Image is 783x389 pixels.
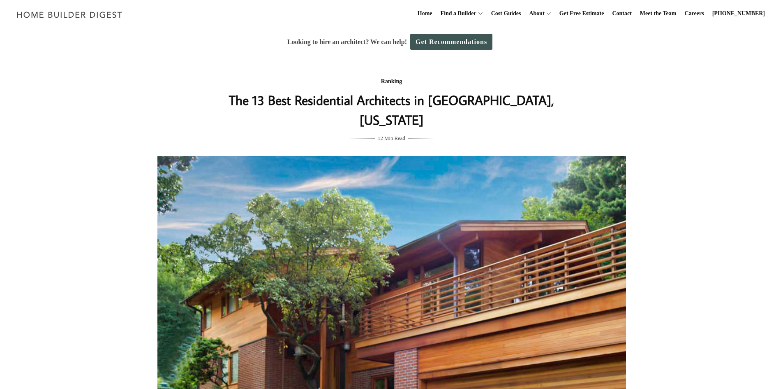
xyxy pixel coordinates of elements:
[228,90,556,130] h1: The 13 Best Residential Architects in [GEOGRAPHIC_DATA], [US_STATE]
[681,0,707,27] a: Careers
[414,0,436,27] a: Home
[13,7,126,23] img: Home Builder Digest
[437,0,476,27] a: Find a Builder
[556,0,607,27] a: Get Free Estimate
[381,78,402,84] a: Ranking
[410,34,492,50] a: Get Recommendations
[526,0,544,27] a: About
[637,0,680,27] a: Meet the Team
[378,134,405,143] span: 12 Min Read
[488,0,524,27] a: Cost Guides
[609,0,635,27] a: Contact
[709,0,768,27] a: [PHONE_NUMBER]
